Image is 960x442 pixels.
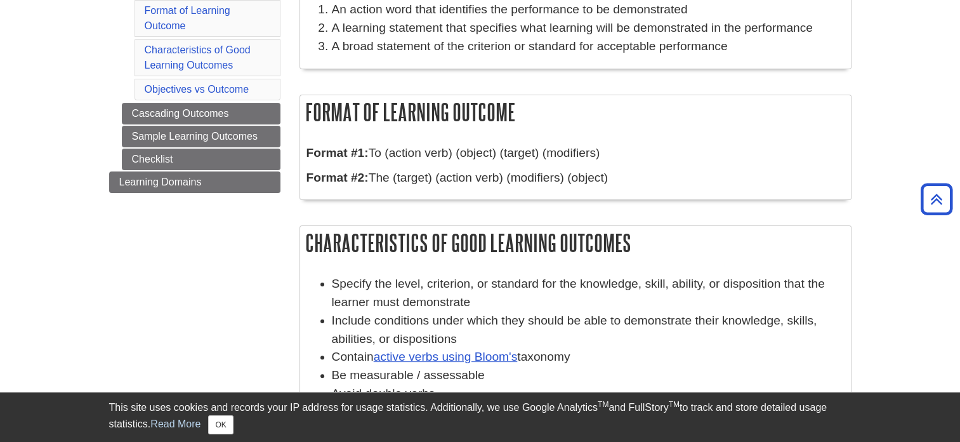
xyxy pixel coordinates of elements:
[332,366,845,385] li: Be measurable / assessable
[109,400,852,434] div: This site uses cookies and records your IP address for usage statistics. Additionally, we use Goo...
[145,84,249,95] a: Objectives vs Outcome
[122,149,280,170] a: Checklist
[208,415,233,434] button: Close
[669,400,680,409] sup: TM
[332,275,845,312] li: Specify the level, criterion, or standard for the knowledge, skill, ability, or disposition that ...
[145,5,230,31] a: Format of Learning Outcome
[332,1,845,19] li: An action word that identifies the performance to be demonstrated
[150,419,201,429] a: Read More
[306,144,845,163] p: To (action verb) (object) (target) (modifiers)
[119,177,202,187] span: Learning Domains
[332,348,845,366] li: Contain taxonomy
[332,385,845,403] li: Avoid double verbs
[332,19,845,37] li: A learning statement that specifies what learning will be demonstrated in the performance
[306,171,369,184] strong: Format #2:
[122,103,280,124] a: Cascading Outcomes
[145,44,251,70] a: Characteristics of Good Learning Outcomes
[109,171,280,193] a: Learning Domains
[300,226,851,260] h2: Characteristics of Good Learning Outcomes
[306,146,369,159] strong: Format #1:
[916,191,957,208] a: Back to Top
[598,400,608,409] sup: TM
[332,312,845,349] li: Include conditions under which they should be able to demonstrate their knowledge, skills, abilit...
[374,350,518,363] a: active verbs using Bloom's
[300,95,851,129] h2: Format of Learning Outcome
[122,126,280,147] a: Sample Learning Outcomes
[332,37,845,56] li: A broad statement of the criterion or standard for acceptable performance
[306,169,845,187] p: The (target) (action verb) (modifiers) (object)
